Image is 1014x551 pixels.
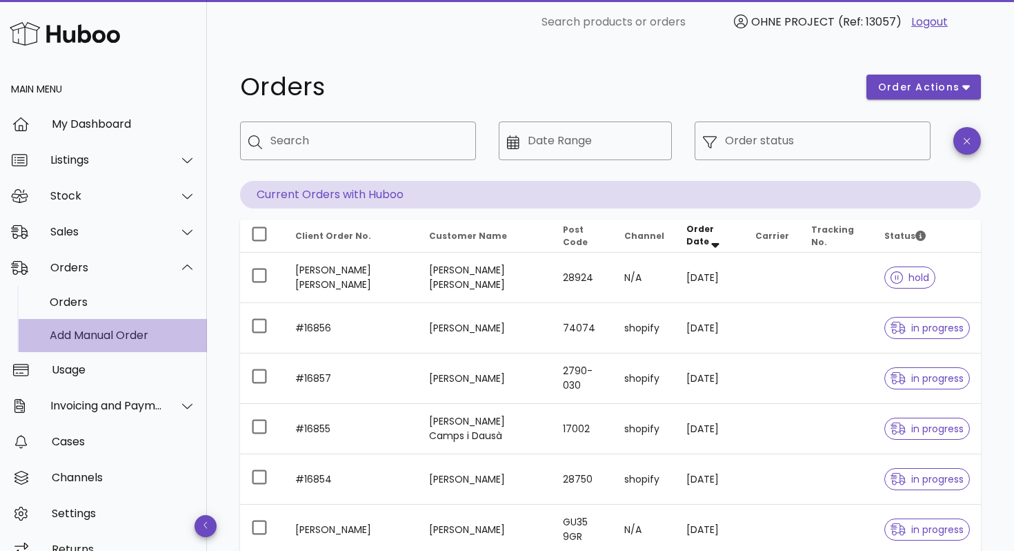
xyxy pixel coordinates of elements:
div: Cases [52,435,196,448]
span: order actions [877,80,960,95]
div: Listings [50,153,163,166]
span: Carrier [755,230,789,242]
td: 74074 [552,303,613,354]
td: 28924 [552,253,613,303]
span: Order Date [686,223,714,247]
td: [DATE] [675,404,744,454]
div: Orders [50,261,163,274]
div: Add Manual Order [50,329,196,342]
td: #16857 [284,354,418,404]
td: #16855 [284,404,418,454]
span: in progress [891,323,964,333]
span: Status [884,230,926,242]
th: Order Date: Sorted descending. Activate to remove sorting. [675,220,744,253]
div: Orders [50,296,196,309]
td: 2790-030 [552,354,613,404]
div: Channels [52,471,196,484]
td: [DATE] [675,303,744,354]
img: Huboo Logo [10,19,120,48]
th: Status [873,220,981,253]
td: #16856 [284,303,418,354]
span: (Ref: 13057) [838,14,902,30]
a: Logout [911,14,948,30]
td: [PERSON_NAME] [PERSON_NAME] [418,253,552,303]
div: Usage [52,363,196,376]
div: Sales [50,225,163,238]
span: in progress [891,374,964,383]
th: Carrier [744,220,800,253]
div: My Dashboard [52,117,196,130]
td: [DATE] [675,253,744,303]
td: shopify [613,454,675,505]
td: [PERSON_NAME] Camps i Dausà [418,404,552,454]
span: in progress [891,474,964,484]
th: Channel [613,220,675,253]
td: shopify [613,354,675,404]
span: in progress [891,525,964,534]
th: Tracking No. [800,220,873,253]
td: [DATE] [675,454,744,505]
td: [PERSON_NAME] [418,303,552,354]
td: [PERSON_NAME] [418,354,552,404]
div: Invoicing and Payments [50,399,163,412]
div: Settings [52,507,196,520]
td: 17002 [552,404,613,454]
span: Tracking No. [811,224,854,248]
span: Post Code [563,224,588,248]
th: Post Code [552,220,613,253]
td: #16854 [284,454,418,505]
button: order actions [866,75,981,99]
th: Client Order No. [284,220,418,253]
span: Customer Name [429,230,507,242]
td: [DATE] [675,354,744,404]
h1: Orders [240,75,850,99]
span: Client Order No. [295,230,371,242]
span: Channel [624,230,664,242]
span: OHNE PROJECT [751,14,835,30]
th: Customer Name [418,220,552,253]
p: Current Orders with Huboo [240,181,981,209]
td: 28750 [552,454,613,505]
span: in progress [891,424,964,434]
td: [PERSON_NAME] [418,454,552,505]
td: N/A [613,253,675,303]
span: hold [891,273,929,282]
td: shopify [613,303,675,354]
td: [PERSON_NAME] [PERSON_NAME] [284,253,418,303]
td: shopify [613,404,675,454]
div: Stock [50,189,163,202]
